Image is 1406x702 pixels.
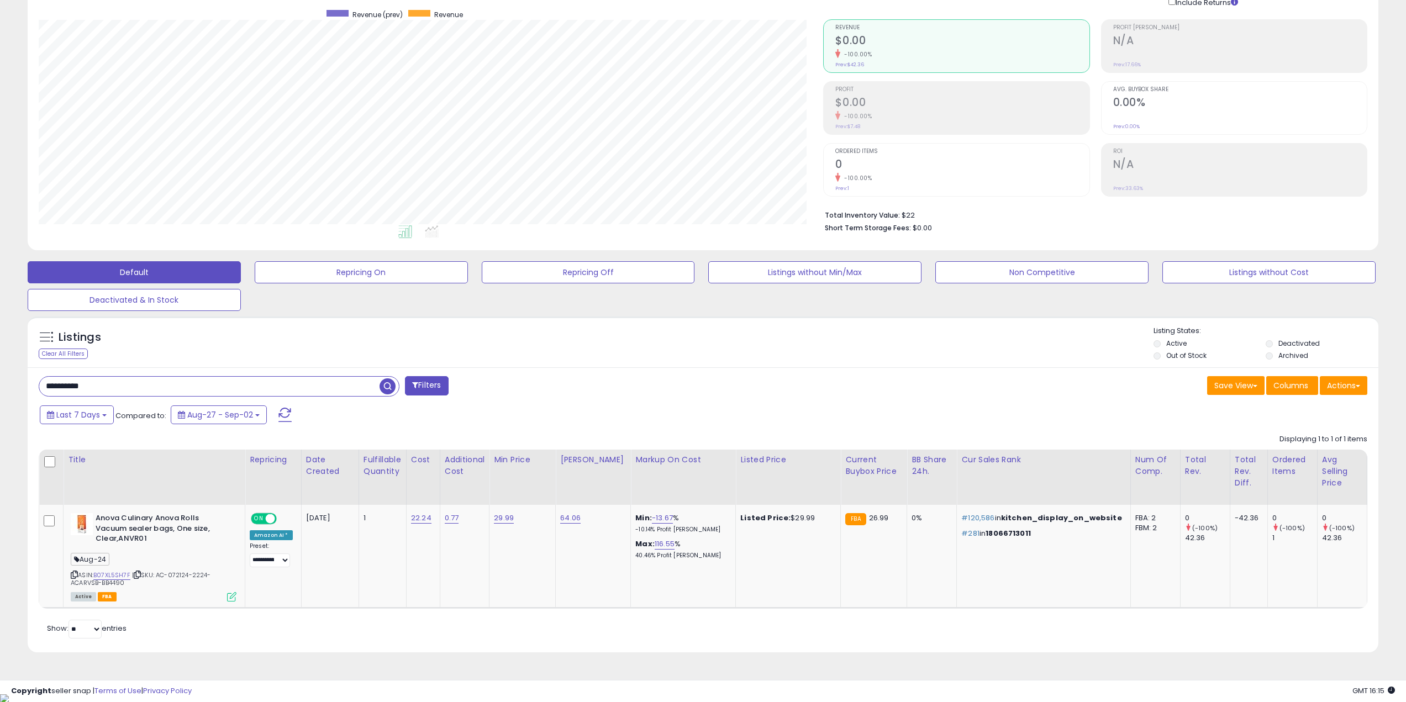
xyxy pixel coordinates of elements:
div: Fulfillable Quantity [364,454,402,477]
button: Actions [1320,376,1367,395]
span: #281 [961,528,980,539]
button: Deactivated & In Stock [28,289,241,311]
b: Listed Price: [740,513,791,523]
a: -13.67 [652,513,673,524]
h2: $0.00 [835,34,1089,49]
div: Total Rev. Diff. [1235,454,1263,489]
h2: 0.00% [1113,96,1367,111]
span: Ordered Items [835,149,1089,155]
button: Non Competitive [935,261,1149,283]
span: #120,586 [961,513,994,523]
button: Default [28,261,241,283]
div: 42.36 [1185,533,1230,543]
a: 64.06 [560,513,581,524]
span: Aug-24 [71,553,109,566]
div: [DATE] [306,513,350,523]
span: 2025-09-11 16:15 GMT [1352,685,1395,696]
div: FBA: 2 [1135,513,1172,523]
div: ASIN: [71,513,236,600]
div: Cost [411,454,435,466]
span: Last 7 Days [56,409,100,420]
div: Cur Sales Rank [961,454,1125,466]
a: B07XL5SH7F [93,571,130,580]
div: Displaying 1 to 1 of 1 items [1279,434,1367,445]
a: 116.55 [655,539,675,550]
button: Repricing Off [482,261,695,283]
div: 0% [912,513,948,523]
span: kitchen_display_on_website [1001,513,1122,523]
div: -42.36 [1235,513,1259,523]
span: Avg. Buybox Share [1113,87,1367,93]
div: Amazon AI * [250,530,293,540]
span: ON [252,514,266,524]
div: Title [68,454,240,466]
span: All listings currently available for purchase on Amazon [71,592,96,601]
small: Prev: $42.36 [835,61,864,68]
span: FBA [98,592,117,601]
span: Revenue (prev) [352,10,403,19]
h2: 0 [835,158,1089,173]
div: Num of Comp. [1135,454,1176,477]
div: 0 [1272,513,1317,523]
div: Preset: [250,542,293,567]
a: Privacy Policy [143,685,192,696]
label: Active [1166,339,1187,348]
th: The percentage added to the cost of goods (COGS) that forms the calculator for Min & Max prices. [631,450,736,505]
b: Short Term Storage Fees: [825,223,911,233]
div: Current Buybox Price [845,454,902,477]
small: Prev: 0.00% [1113,123,1140,130]
h5: Listings [59,330,101,345]
div: Repricing [250,454,297,466]
strong: Copyright [11,685,51,696]
div: 42.36 [1322,533,1367,543]
span: OFF [275,514,293,524]
small: (-100%) [1192,524,1218,532]
div: FBM: 2 [1135,523,1172,533]
span: Compared to: [115,410,166,421]
span: Profit [PERSON_NAME] [1113,25,1367,31]
span: | SKU: AC-072124-2224-ACARVSB-BB4490 [71,571,211,587]
small: Prev: 1 [835,185,849,192]
div: Additional Cost [445,454,485,477]
button: Aug-27 - Sep-02 [171,405,267,424]
span: Show: entries [47,623,127,634]
div: Ordered Items [1272,454,1313,477]
div: $29.99 [740,513,832,523]
h2: N/A [1113,34,1367,49]
b: Max: [635,539,655,549]
div: [PERSON_NAME] [560,454,626,466]
span: Profit [835,87,1089,93]
button: Columns [1266,376,1318,395]
p: in [961,513,1121,523]
div: BB Share 24h. [912,454,952,477]
span: 26.99 [869,513,889,523]
span: ROI [1113,149,1367,155]
h2: N/A [1113,158,1367,173]
h2: $0.00 [835,96,1089,111]
button: Listings without Min/Max [708,261,921,283]
div: Listed Price [740,454,836,466]
span: Revenue [434,10,463,19]
label: Archived [1278,351,1308,360]
span: $0.00 [913,223,932,233]
div: 0 [1185,513,1230,523]
div: Clear All Filters [39,349,88,359]
span: Columns [1273,380,1308,391]
li: $22 [825,208,1359,221]
small: (-100%) [1279,524,1305,532]
p: in [961,529,1121,539]
span: Revenue [835,25,1089,31]
div: Date Created [306,454,354,477]
small: Prev: 17.66% [1113,61,1141,68]
small: Prev: 33.63% [1113,185,1143,192]
div: 1 [1272,533,1317,543]
div: % [635,539,727,560]
button: Last 7 Days [40,405,114,424]
span: 18066713011 [986,528,1031,539]
div: Markup on Cost [635,454,731,466]
div: Total Rev. [1185,454,1225,477]
b: Total Inventory Value: [825,210,900,220]
span: Aug-27 - Sep-02 [187,409,253,420]
button: Filters [405,376,448,395]
label: Out of Stock [1166,351,1207,360]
